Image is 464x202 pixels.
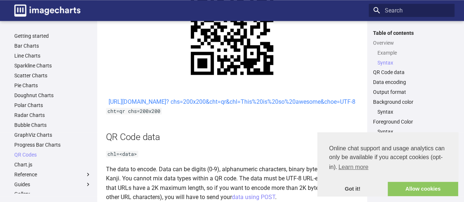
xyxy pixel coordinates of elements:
a: Example [377,49,450,56]
input: Search [369,4,454,17]
a: Background color [373,99,450,105]
nav: Foreground Color [373,128,450,135]
a: Syntax [377,128,450,135]
img: logo [14,4,80,16]
a: Overview [373,40,450,46]
nav: Table of contents [369,30,454,145]
p: The data to encode. Data can be digits (0-9), alphanumeric characters, binary bytes of data, or K... [106,165,358,202]
a: Image-Charts documentation [11,1,83,19]
div: cookieconsent [317,132,458,196]
a: Bubble Charts [14,122,91,128]
a: Line Charts [14,52,91,59]
a: Gallery [14,191,91,197]
a: Syntax [377,59,450,66]
nav: Background color [373,109,450,115]
a: learn more about cookies [337,162,369,173]
a: [URL][DOMAIN_NAME]? chs=200x200&cht=qr&chl=This%20is%20so%20awesome&choe=UTF-8 [109,98,355,105]
a: allow cookies [388,182,458,197]
a: Bar Charts [14,43,91,49]
a: Data encoding [373,79,450,85]
code: chl=<data> [106,151,138,157]
a: Doughnut Charts [14,92,91,99]
a: Chart.js [14,161,91,168]
a: Output format [373,89,450,95]
span: Online chat support and usage analytics can only be available if you accept cookies (opt-in). [329,144,446,173]
nav: Overview [373,49,450,66]
a: GraphViz Charts [14,132,91,138]
a: Progress Bar Charts [14,142,91,148]
a: data using POST [232,194,275,201]
a: Sparkline Charts [14,62,91,69]
h2: QR Code data [106,131,358,143]
a: dismiss cookie message [317,182,388,197]
label: Guides [14,181,91,188]
a: Getting started [14,33,91,39]
a: Polar Charts [14,102,91,109]
a: Foreground Color [373,118,450,125]
a: Syntax [377,109,450,115]
a: Pie Charts [14,82,91,89]
a: Radar Charts [14,112,91,118]
a: QR Codes [14,151,91,158]
code: cht=qr chs=200x200 [106,108,162,114]
a: Scatter Charts [14,72,91,79]
a: QR Code data [373,69,450,76]
label: Reference [14,171,91,178]
label: Table of contents [369,30,454,36]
